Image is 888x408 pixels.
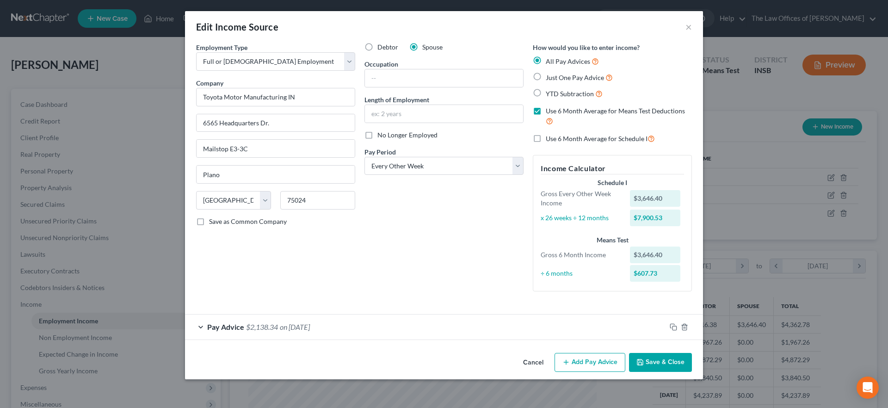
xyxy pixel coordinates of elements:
span: Pay Advice [207,322,244,331]
span: YTD Subtraction [546,90,594,98]
div: Open Intercom Messenger [857,377,879,399]
button: Save & Close [629,353,692,372]
span: Save as Common Company [209,217,287,225]
label: How would you like to enter income? [533,43,640,52]
input: ex: 2 years [365,105,523,123]
button: × [685,21,692,32]
span: Spouse [422,43,443,51]
button: Cancel [516,354,551,372]
button: Add Pay Advice [555,353,625,372]
input: Search company by name... [196,88,355,106]
div: Means Test [541,235,684,245]
div: $3,646.40 [630,190,681,207]
span: Use 6 Month Average for Means Test Deductions [546,107,685,115]
h5: Income Calculator [541,163,684,174]
input: Unit, Suite, etc... [197,140,355,157]
div: Gross 6 Month Income [536,250,625,260]
input: -- [365,69,523,87]
div: $3,646.40 [630,247,681,263]
div: $607.73 [630,265,681,282]
div: Edit Income Source [196,20,278,33]
span: All Pay Advices [546,57,590,65]
label: Occupation [364,59,398,69]
span: $2,138.34 [246,322,278,331]
span: No Longer Employed [377,131,438,139]
div: Gross Every Other Week Income [536,189,625,208]
span: Employment Type [196,43,247,51]
span: on [DATE] [280,322,310,331]
span: Just One Pay Advice [546,74,604,81]
span: Use 6 Month Average for Schedule I [546,135,647,142]
input: Enter address... [197,114,355,132]
div: x 26 weeks ÷ 12 months [536,213,625,223]
span: Pay Period [364,148,396,156]
span: Company [196,79,223,87]
div: ÷ 6 months [536,269,625,278]
input: Enter city... [197,166,355,183]
div: $7,900.53 [630,210,681,226]
div: Schedule I [541,178,684,187]
span: Debtor [377,43,398,51]
label: Length of Employment [364,95,429,105]
input: Enter zip... [280,191,355,210]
